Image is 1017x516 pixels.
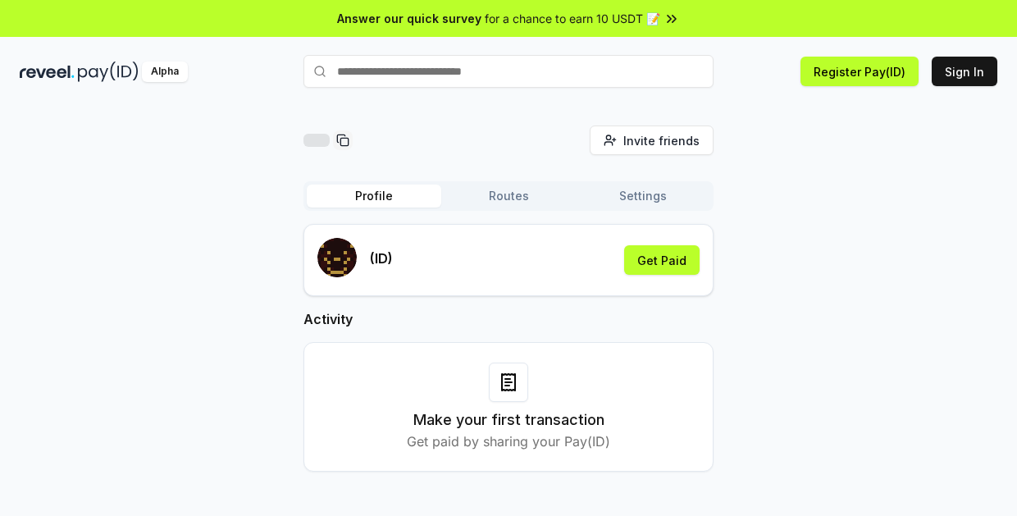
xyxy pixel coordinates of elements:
[624,245,700,275] button: Get Paid
[623,132,700,149] span: Invite friends
[20,62,75,82] img: reveel_dark
[142,62,188,82] div: Alpha
[370,249,393,268] p: (ID)
[800,57,919,86] button: Register Pay(ID)
[78,62,139,82] img: pay_id
[413,409,604,432] h3: Make your first transaction
[485,10,660,27] span: for a chance to earn 10 USDT 📝
[932,57,997,86] button: Sign In
[576,185,710,208] button: Settings
[407,432,610,451] p: Get paid by sharing your Pay(ID)
[590,126,714,155] button: Invite friends
[303,309,714,329] h2: Activity
[441,185,576,208] button: Routes
[337,10,481,27] span: Answer our quick survey
[307,185,441,208] button: Profile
